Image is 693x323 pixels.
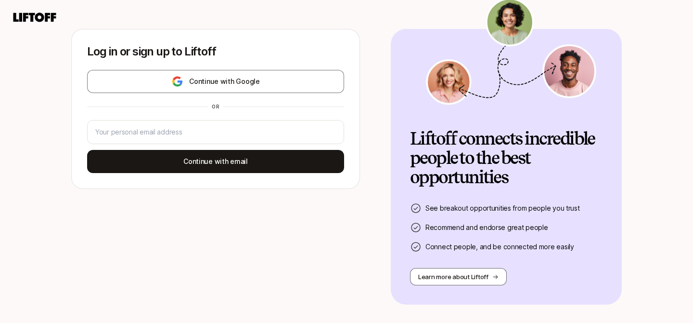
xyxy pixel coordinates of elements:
[87,150,344,173] button: Continue with email
[425,222,548,233] p: Recommend and endorse great people
[425,202,580,214] p: See breakout opportunities from people you trust
[87,70,344,93] button: Continue with Google
[425,241,574,253] p: Connect people, and be connected more easily
[87,45,344,58] p: Log in or sign up to Liftoff
[208,103,223,110] div: or
[410,129,603,187] h2: Liftoff connects incredible people to the best opportunities
[410,268,507,285] button: Learn more about Liftoff
[171,76,183,87] img: google-logo
[95,126,336,138] input: Your personal email address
